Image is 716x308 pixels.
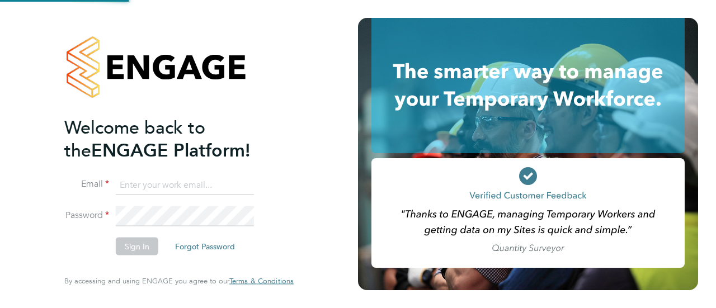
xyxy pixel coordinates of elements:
[229,276,294,286] span: Terms & Conditions
[116,175,254,195] input: Enter your work email...
[64,116,282,162] h2: ENGAGE Platform!
[116,238,158,255] button: Sign In
[229,277,294,286] a: Terms & Conditions
[64,210,109,221] label: Password
[166,238,244,255] button: Forgot Password
[64,116,205,161] span: Welcome back to the
[64,276,294,286] span: By accessing and using ENGAGE you agree to our
[64,178,109,190] label: Email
